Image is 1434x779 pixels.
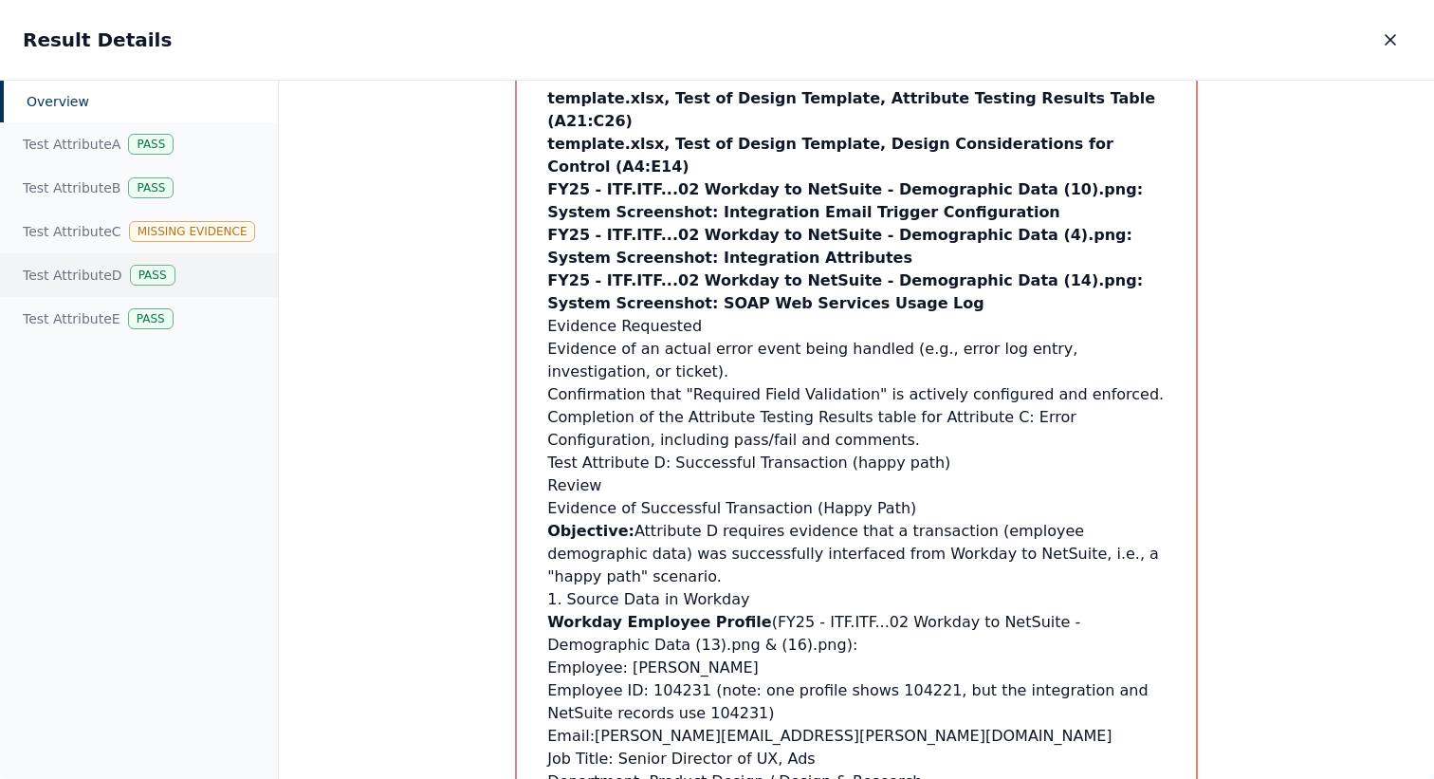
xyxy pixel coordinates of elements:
[547,588,1166,611] h4: 1. Source Data in Workday
[547,452,1166,474] h3: Test Attribute D: Successful Transaction (happy path)
[547,271,1143,312] strong: FY25 - ITF.ITF...02 Workday to NetSuite - Demographic Data (14).png: System Screenshot: SOAP Web ...
[128,308,174,329] div: Pass
[547,520,1166,588] p: Attribute D requires evidence that a transaction (employee demographic data) was successfully int...
[547,135,1113,176] strong: template.xlsx, Test of Design Template, Design Considerations for Control (A4:E14)
[547,725,1166,748] li: Email:
[547,180,1143,221] strong: FY25 - ITF.ITF...02 Workday to NetSuite - Demographic Data (10).png: System Screenshot: Integrati...
[547,474,1166,497] h4: Review
[547,89,1155,130] strong: template.xlsx, Test of Design Template, Attribute Testing Results Table (A21:C26)
[547,522,634,540] strong: Objective:
[547,679,1166,725] li: Employee ID: 104231 (note: one profile shows 104221, but the integration and NetSuite records use...
[547,657,1166,679] li: Employee: [PERSON_NAME]
[547,383,1166,406] li: Confirmation that "Required Field Validation" is actively configured and enforced.
[128,177,174,198] div: Pass
[547,315,1166,338] h4: Evidence Requested
[547,406,1166,452] li: Completion of the Attribute Testing Results table for Attribute C: Error Configuration, including...
[128,134,174,155] div: Pass
[547,613,771,631] strong: Workday Employee Profile
[595,727,1112,745] a: [PERSON_NAME][EMAIL_ADDRESS][PERSON_NAME][DOMAIN_NAME]
[547,497,1166,520] h3: Evidence of Successful Transaction (Happy Path)
[129,221,256,242] div: Missing Evidence
[547,748,1166,770] li: Job Title: Senior Director of UX, Ads
[547,226,1132,267] strong: FY25 - ITF.ITF...02 Workday to NetSuite - Demographic Data (4).png: System Screenshot: Integratio...
[23,27,172,53] h2: Result Details
[130,265,175,286] div: Pass
[547,338,1166,383] li: Evidence of an actual error event being handled (e.g., error log entry, investigation, or ticket).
